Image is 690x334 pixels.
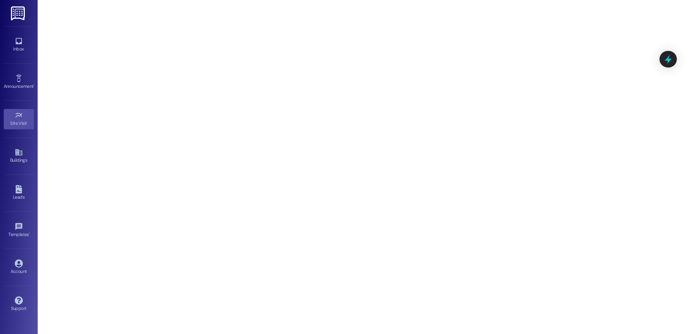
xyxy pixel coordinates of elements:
[29,231,30,236] span: •
[4,35,34,55] a: Inbox
[4,146,34,166] a: Buildings
[4,220,34,241] a: Templates •
[4,109,34,129] a: Site Visit •
[11,6,26,20] img: ResiDesk Logo
[27,120,28,125] span: •
[4,183,34,203] a: Leads
[4,257,34,277] a: Account
[34,83,35,88] span: •
[4,294,34,314] a: Support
